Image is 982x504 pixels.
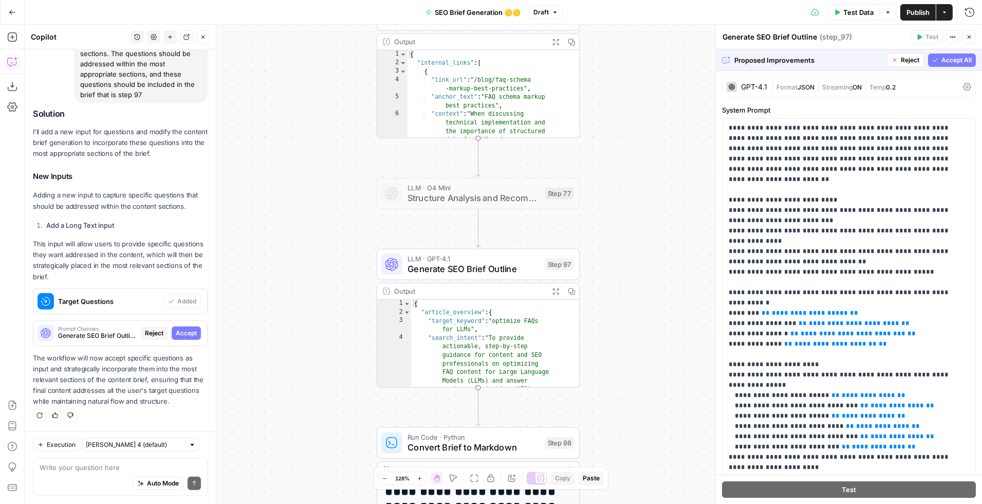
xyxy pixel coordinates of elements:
[394,286,544,296] div: Output
[377,177,580,209] div: LLM · O4 MiniStructure Analysis and Recommendations as JSONStep 77
[820,32,852,42] span: ( step_97 )
[399,59,406,67] span: Toggle code folding, rows 2 through 38
[33,127,208,159] p: I'll add a new input for questions and modify the content brief generation to incorporate these q...
[141,327,168,340] button: Reject
[476,209,480,247] g: Edge from step_77 to step_97
[377,110,407,187] div: 6
[394,464,544,475] div: Output
[583,474,600,483] span: Paste
[377,76,407,93] div: 4
[435,7,521,17] span: SEO Brief Generation 🟡🟡
[377,50,407,59] div: 1
[906,7,930,17] span: Publish
[33,438,80,452] button: Execution
[33,353,208,407] p: The workflow will now accept specific questions as input and strategically incorporate them into ...
[862,81,869,92] span: |
[145,329,163,338] span: Reject
[377,308,411,317] div: 2
[86,440,184,450] input: Claude Sonnet 4 (default)
[58,296,159,307] span: Target Questions
[58,326,137,331] span: Prompt Changes
[419,4,527,21] button: SEO Brief Generation 🟡🟡
[555,474,570,483] span: Copy
[545,188,574,200] div: Step 77
[46,221,114,229] strong: Add a Long Text input
[776,83,798,91] span: Format
[533,8,549,17] span: Draft
[407,262,540,276] span: Generate SEO Brief Outline
[377,67,407,76] div: 3
[377,93,407,110] div: 5
[925,32,938,42] span: Test
[814,81,822,92] span: |
[722,105,976,115] label: System Prompt
[722,32,817,42] textarea: Generate SEO Brief Outline
[163,295,201,308] button: Added
[377,59,407,67] div: 2
[476,138,480,176] g: Edge from step_37 to step_77
[901,56,919,65] span: Reject
[74,14,208,103] div: I also want to add in here an input of questions, where we want to address these questions in the...
[545,437,574,449] div: Step 98
[722,481,976,498] button: Test
[869,83,886,91] span: Temp
[476,388,480,426] g: Edge from step_97 to step_98
[33,239,208,282] p: This input will allow users to provide specific questions they want addressed in the content, whi...
[827,4,880,21] button: Test Data
[407,191,540,205] span: Structure Analysis and Recommendations as JSON
[403,308,411,317] span: Toggle code folding, rows 2 through 8
[853,83,862,91] span: ON
[822,83,853,91] span: Streaming
[33,109,208,119] h2: Solution
[529,6,563,19] button: Draft
[58,331,137,340] span: Generate SEO Brief Outline (step_97)
[407,253,540,263] span: LLM · GPT-4.1
[407,431,540,442] span: Run Code · Python
[407,13,540,26] span: Generate Internal Linking Recommendations
[407,441,540,454] span: Convert Brief to Markdown
[900,4,936,21] button: Publish
[33,190,208,211] p: Adding a new input to capture specific questions that should be addressed within the content sect...
[407,182,540,192] span: LLM · O4 Mini
[394,37,544,47] div: Output
[147,479,179,488] span: Auto Mode
[928,53,976,67] button: Accept All
[842,484,856,495] span: Test
[798,83,814,91] span: JSON
[377,300,411,309] div: 1
[734,55,883,65] span: Proposed Improvements
[133,477,183,490] button: Auto Mode
[886,83,896,91] span: 0.2
[47,440,76,449] span: Execution
[843,7,874,17] span: Test Data
[377,334,411,419] div: 4
[399,67,406,76] span: Toggle code folding, rows 3 through 9
[176,329,197,338] span: Accept
[395,474,410,482] span: 128%
[912,30,943,44] button: Test
[887,53,924,67] button: Reject
[741,83,767,91] div: GPT-4.1
[403,300,411,309] span: Toggle code folding, rows 1 through 339
[579,472,604,485] button: Paste
[177,297,196,306] span: Added
[377,317,411,334] div: 3
[399,50,406,59] span: Toggle code folding, rows 1 through 71
[771,81,776,92] span: |
[941,56,972,65] span: Accept All
[31,32,127,42] div: Copilot
[551,472,575,485] button: Copy
[377,248,580,388] div: LLM · GPT-4.1Generate SEO Brief OutlineStep 97Output{ "article_overview":{ "target_keyword":"opti...
[172,327,201,340] button: Accept
[545,258,574,270] div: Step 97
[33,170,208,183] h3: New Inputs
